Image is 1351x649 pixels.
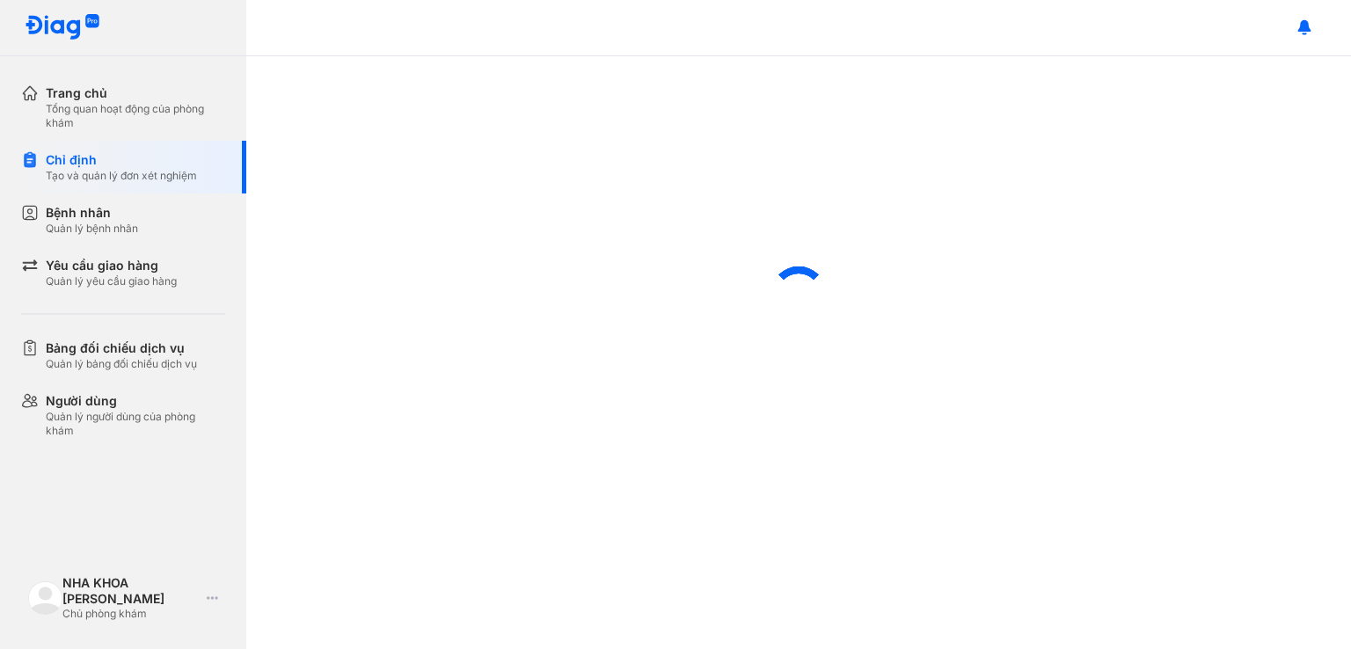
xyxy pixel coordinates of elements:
[28,581,62,616] img: logo
[46,257,177,274] div: Yêu cầu giao hàng
[46,274,177,288] div: Quản lý yêu cầu giao hàng
[46,102,225,130] div: Tổng quan hoạt động của phòng khám
[62,575,201,607] div: NHA KHOA [PERSON_NAME]
[46,339,197,357] div: Bảng đối chiếu dịch vụ
[46,151,197,169] div: Chỉ định
[46,357,197,371] div: Quản lý bảng đối chiếu dịch vụ
[46,410,225,438] div: Quản lý người dùng của phòng khám
[62,607,201,621] div: Chủ phòng khám
[46,84,225,102] div: Trang chủ
[46,169,197,183] div: Tạo và quản lý đơn xét nghiệm
[46,204,138,222] div: Bệnh nhân
[46,222,138,236] div: Quản lý bệnh nhân
[25,14,100,41] img: logo
[46,392,225,410] div: Người dùng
